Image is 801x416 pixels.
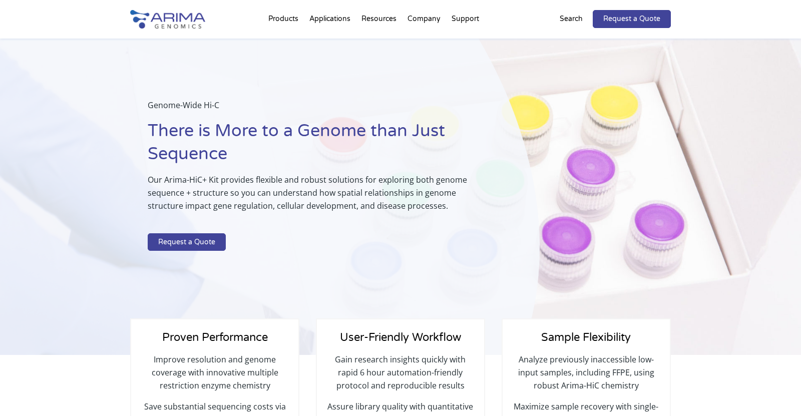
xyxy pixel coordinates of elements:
p: Analyze previously inaccessible low-input samples, including FFPE, using robust Arima-HiC chemistry [513,353,660,400]
span: Proven Performance [162,331,268,344]
a: Request a Quote [148,233,226,251]
p: Improve resolution and genome coverage with innovative multiple restriction enzyme chemistry [141,353,288,400]
p: Our Arima-HiC+ Kit provides flexible and robust solutions for exploring both genome sequence + st... [148,173,490,220]
span: User-Friendly Workflow [340,331,461,344]
a: Request a Quote [593,10,671,28]
img: Arima-Genomics-logo [130,10,205,29]
p: Search [560,13,583,26]
span: Sample Flexibility [541,331,631,344]
p: Genome-Wide Hi-C [148,99,490,120]
p: Gain research insights quickly with rapid 6 hour automation-friendly protocol and reproducible re... [327,353,474,400]
h1: There is More to a Genome than Just Sequence [148,120,490,173]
